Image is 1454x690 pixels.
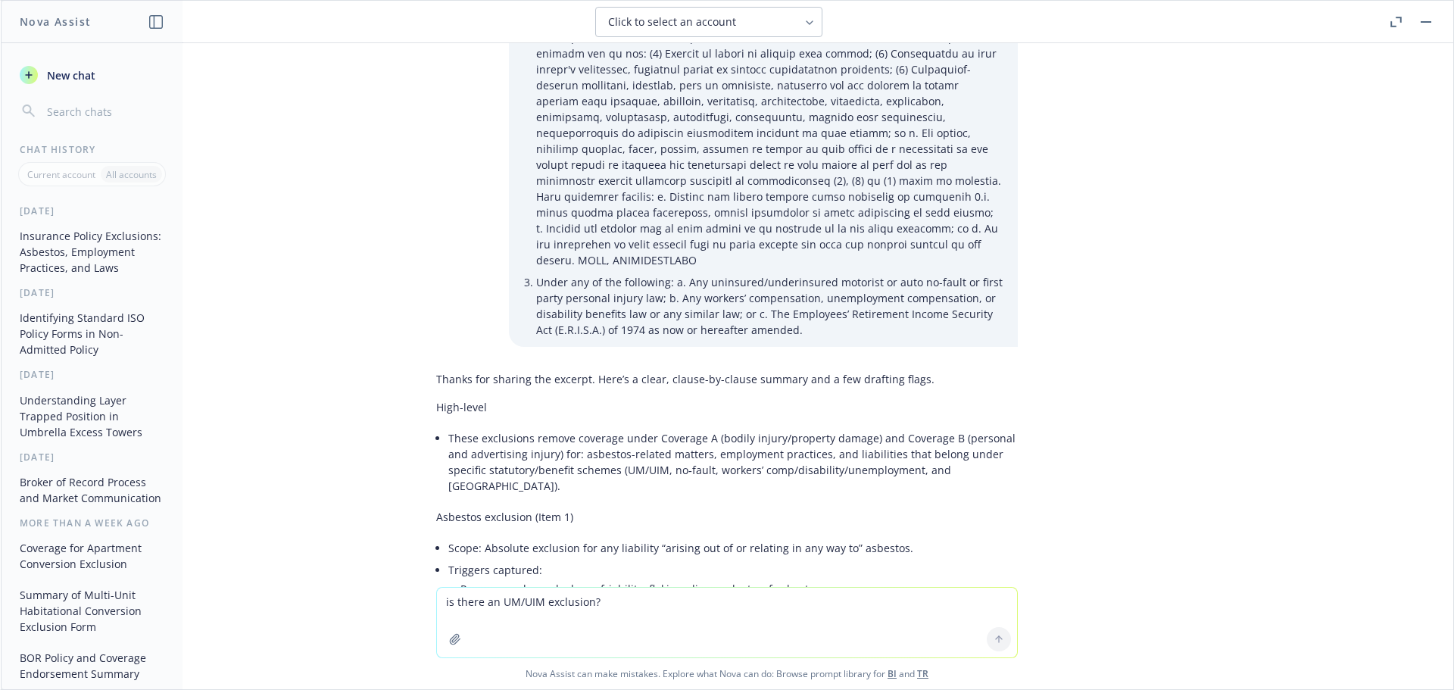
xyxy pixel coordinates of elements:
p: Thanks for sharing the excerpt. Here’s a clear, clause-by-clause summary and a few drafting flags. [436,371,1018,387]
span: Nova Assist can make mistakes. Explore what Nova can do: Browse prompt library for and [7,658,1447,689]
li: These exclusions remove coverage under Coverage A (bodily injury/property damage) and Coverage B ... [448,427,1018,497]
div: [DATE] [2,368,183,381]
li: Loremip dol si ame consec adipis el seddoeiu tem incididuntu labore et: d. M aliqua enimadm ven q... [536,27,1003,271]
div: [DATE] [2,205,183,217]
button: Insurance Policy Exclusions: Asbestos, Employment Practices, and Laws [14,223,170,280]
input: Search chats [44,101,164,122]
button: New chat [14,61,170,89]
p: High-level [436,399,1018,415]
span: Click to select an account [608,14,736,30]
div: More than a week ago [2,517,183,529]
div: Chat History [2,143,183,156]
button: Understanding Layer Trapped Position in Umbrella Excess Towers [14,388,170,445]
li: Triggers captured: [448,559,1018,663]
a: TR [917,667,928,680]
button: Identifying Standard ISO Policy Forms in Non-Admitted Policy [14,305,170,362]
p: Current account [27,168,95,181]
button: Click to select an account [595,7,822,37]
button: BOR Policy and Coverage Endorsement Summary [14,645,170,686]
div: [DATE] [2,451,183,464]
li: Scope: Absolute exclusion for any liability “arising out of or relating in any way to” asbestos. [448,537,1018,559]
div: [DATE] [2,286,183,299]
li: Presence, release, leakage, friability, flaking, dispersal, etc. of asbestos. [460,578,1018,600]
button: Summary of Multi-Unit Habitational Conversion Exclusion Form [14,582,170,639]
button: Broker of Record Process and Market Communication [14,470,170,510]
a: BI [888,667,897,680]
button: Coverage for Apartment Conversion Exclusion [14,535,170,576]
span: New chat [44,67,95,83]
h1: Nova Assist [20,14,91,30]
p: All accounts [106,168,157,181]
p: Asbestos exclusion (Item 1) [436,509,1018,525]
li: Under any of the following: a. Any uninsured/underinsured motorist or auto no-fault or first part... [536,271,1003,341]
